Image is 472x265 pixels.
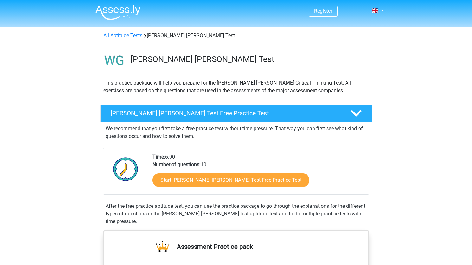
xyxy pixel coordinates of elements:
p: We recommend that you first take a free practice test without time pressure. That way you can fir... [106,125,367,140]
div: [PERSON_NAME] [PERSON_NAME] Test [101,32,372,39]
img: Assessly [95,5,140,20]
a: Register [314,8,332,14]
b: Number of questions: [152,161,201,167]
img: Clock [110,153,142,185]
a: Start [PERSON_NAME] [PERSON_NAME] Test Free Practice Test [152,173,309,187]
img: watson glaser test [101,47,128,74]
a: All Aptitude Tests [103,32,142,38]
p: This practice package will help you prepare for the [PERSON_NAME] [PERSON_NAME] Critical Thinking... [103,79,369,94]
a: [PERSON_NAME] [PERSON_NAME] Test Free Practice Test [98,105,374,122]
div: After the free practice aptitude test, you can use the practice package to go through the explana... [103,202,369,225]
b: Time: [152,154,165,160]
h3: [PERSON_NAME] [PERSON_NAME] Test [131,54,367,64]
div: 6:00 10 [148,153,369,194]
h4: [PERSON_NAME] [PERSON_NAME] Test Free Practice Test [111,110,340,117]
